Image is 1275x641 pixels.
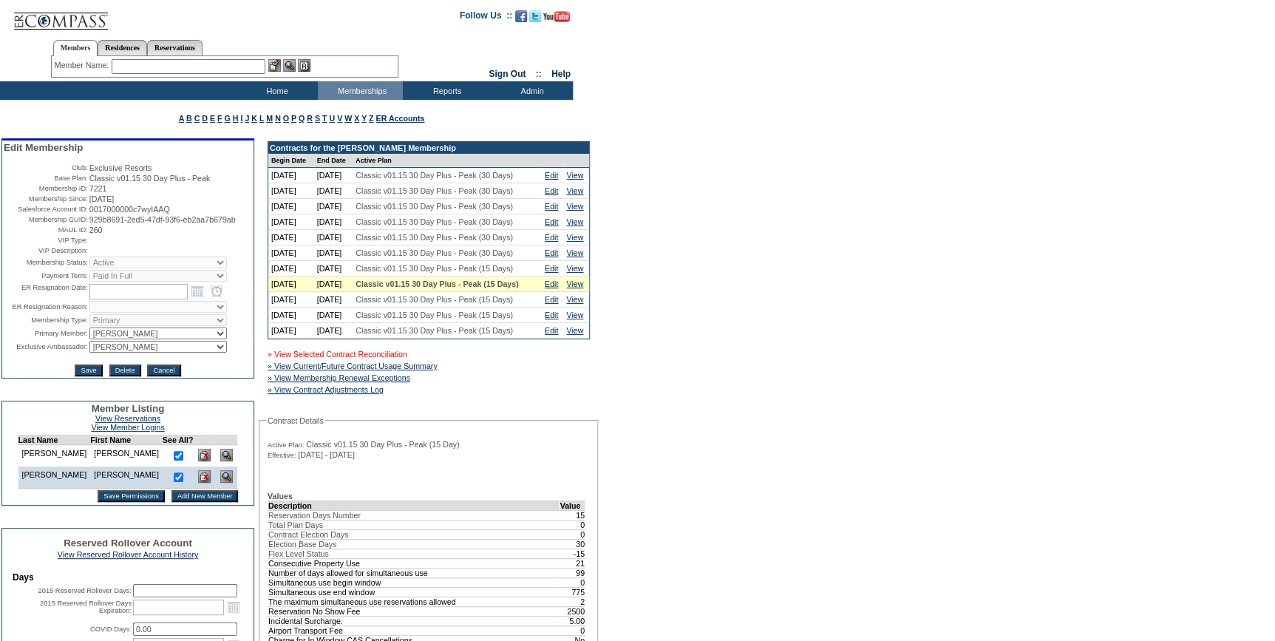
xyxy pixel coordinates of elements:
span: Classic v01.15 30 Day Plus - Peak (30 Days) [356,202,513,211]
label: COVID Days: [90,625,132,633]
a: Edit [545,326,558,335]
td: Home [233,81,318,100]
img: View Dashboard [220,470,233,483]
td: [DATE] [268,183,314,199]
td: Membership Since: [4,194,88,203]
td: Payment Term: [4,270,88,282]
a: R [307,114,313,123]
td: VIP Type: [4,236,88,245]
a: View [566,279,583,288]
input: Add New Member [171,490,239,502]
a: » View Current/Future Contract Usage Summary [268,362,438,370]
td: -15 [560,549,585,558]
td: Membership Status: [4,257,88,268]
a: P [291,114,296,123]
td: End Date [314,154,353,168]
a: H [233,114,239,123]
a: View [566,171,583,180]
span: Effective: [268,451,296,460]
td: Membership Type: [4,314,88,326]
a: View Reserved Rollover Account History [58,550,199,559]
span: Classic v01.15 30 Day Plus - Peak (30 Days) [356,233,513,242]
td: 0 [560,529,585,539]
td: Reports [403,81,488,100]
td: Memberships [318,81,403,100]
td: Active Plan [353,154,542,168]
a: N [275,114,281,123]
span: Contract Election Days [268,530,348,539]
td: [DATE] [314,261,353,277]
td: MAUL ID: [4,225,88,234]
a: View [566,326,583,335]
span: Edit Membership [4,142,83,153]
td: ER Resignation Reason: [4,301,88,313]
a: X [354,114,359,123]
span: Classic v01.15 30 Day Plus - Peak (15 Days) [356,326,513,335]
a: W [344,114,352,123]
a: L [259,114,264,123]
span: 929b8691-2ed5-47df-93f6-eb2aa7b679ab [89,215,236,224]
a: Z [369,114,374,123]
td: Contracts for the [PERSON_NAME] Membership [268,142,589,154]
td: Membership ID: [4,184,88,193]
td: Value [560,501,585,510]
td: Reservation No Show Fee [268,606,560,616]
span: [DATE] [89,194,115,203]
span: Member Listing [92,403,165,414]
div: Member Name: [55,59,112,72]
input: Cancel [147,364,180,376]
td: 21 [560,558,585,568]
span: [DATE] - [DATE] [298,450,355,459]
img: b_edit.gif [268,59,281,72]
td: The maximum simultaneous use reservations allowed [268,597,560,606]
td: ER Resignation Date: [4,283,88,299]
td: [PERSON_NAME] [90,445,163,467]
input: Delete [109,364,141,376]
label: 2015 Reserved Rollover Days Expiration: [40,600,132,614]
td: [PERSON_NAME] [18,445,90,467]
a: View [566,233,583,242]
a: U [329,114,335,123]
img: Become our fan on Facebook [515,10,527,22]
a: I [240,114,242,123]
span: Classic v01.15 30 Day Plus - Peak (30 Days) [356,248,513,257]
a: View [566,202,583,211]
a: Follow us on Twitter [529,15,541,24]
td: Primary Member: [4,328,88,339]
td: [DATE] [268,308,314,323]
b: Values [268,492,293,501]
td: [DATE] [268,199,314,214]
img: Delete [198,470,211,483]
td: Airport Transport Fee [268,625,560,635]
span: Classic v01.15 30 Day Plus - Peak (15 Days) [356,279,518,288]
a: View [566,217,583,226]
td: Description [268,501,560,510]
a: Edit [545,248,558,257]
td: [DATE] [268,277,314,292]
td: Membership GUID: [4,215,88,224]
a: E [210,114,215,123]
span: :: [536,69,542,79]
td: [DATE] [268,230,314,245]
a: View [566,248,583,257]
img: Follow us on Twitter [529,10,541,22]
a: Edit [545,264,558,273]
a: Open the time view popup. [208,283,225,299]
td: VIP Description: [4,246,88,255]
td: [PERSON_NAME] [18,467,90,489]
td: [DATE] [314,323,353,339]
a: T [322,114,327,123]
td: 15 [560,510,585,520]
td: Number of days allowed for simultaneous use [268,568,560,577]
a: B [186,114,192,123]
span: Active Plan: [268,441,304,450]
td: [DATE] [314,168,353,183]
a: View [566,264,583,273]
a: K [251,114,257,123]
td: 0 [560,520,585,529]
td: [DATE] [314,277,353,292]
a: Residences [98,40,147,55]
td: Exclusive Ambassador: [4,341,88,353]
td: [DATE] [268,323,314,339]
a: Y [361,114,367,123]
